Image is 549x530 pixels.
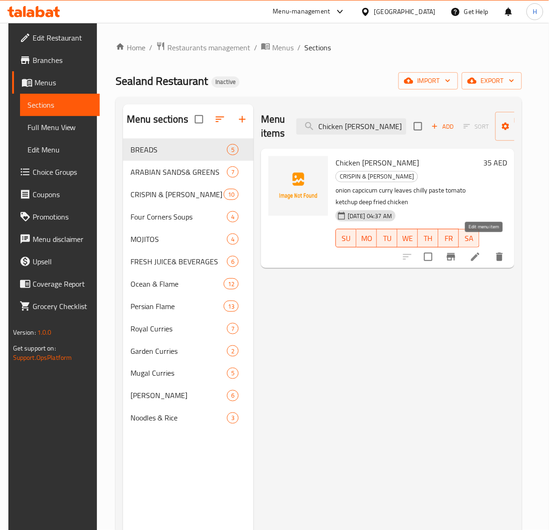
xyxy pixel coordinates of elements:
[428,119,458,134] button: Add
[123,407,254,429] div: Noodles & Rice3
[254,42,257,53] li: /
[227,168,238,177] span: 7
[462,72,522,89] button: export
[130,345,227,357] span: Garden Curries
[37,326,52,338] span: 1.0.0
[130,413,227,424] span: Noodles & Rice
[116,70,208,91] span: Sealand Restaurant
[227,235,238,244] span: 4
[12,27,100,49] a: Edit Restaurant
[401,232,414,245] span: WE
[209,108,231,131] span: Sort sections
[130,189,224,200] div: CRISPIN & LUCIAN BITES
[33,234,93,245] span: Menu disclaimer
[130,189,224,200] span: CRISPIN & [PERSON_NAME]
[224,278,239,289] div: items
[227,256,239,267] div: items
[458,119,495,134] span: Select section first
[227,414,238,423] span: 3
[442,232,455,245] span: FR
[408,117,428,136] span: Select section
[440,246,462,268] button: Branch-specific-item
[20,94,100,116] a: Sections
[227,213,238,221] span: 4
[227,145,238,154] span: 5
[12,273,100,295] a: Coverage Report
[33,189,93,200] span: Coupons
[398,229,418,248] button: WE
[488,246,511,268] button: delete
[156,41,250,54] a: Restaurants management
[261,112,285,140] h2: Menu items
[12,250,100,273] a: Upsell
[224,190,238,199] span: 10
[439,229,459,248] button: FR
[123,385,254,407] div: [PERSON_NAME]6
[227,413,239,424] div: items
[406,75,451,87] span: import
[123,183,254,206] div: CRISPIN & [PERSON_NAME]10
[212,76,240,88] div: Inactive
[374,7,436,17] div: [GEOGRAPHIC_DATA]
[13,342,56,354] span: Get support on:
[336,156,419,170] span: Chicken [PERSON_NAME]
[227,323,239,334] div: items
[13,351,72,364] a: Support.OpsPlatform
[227,390,239,401] div: items
[27,122,93,133] span: Full Menu View
[336,229,357,248] button: SU
[273,6,330,17] div: Menu-management
[33,166,93,178] span: Choice Groups
[123,161,254,183] div: ARABIAN SANDS& GREENS7
[377,229,398,248] button: TU
[428,119,458,134] span: Add item
[130,234,227,245] span: MOJITOS
[130,278,224,289] span: Ocean & Flame
[212,78,240,86] span: Inactive
[116,41,522,54] nav: breadcrumb
[227,211,239,222] div: items
[340,232,353,245] span: SU
[130,323,227,334] span: Royal Curries
[123,317,254,340] div: Royal Curries7
[381,232,394,245] span: TU
[33,256,93,267] span: Upsell
[130,211,227,222] span: Four Corners Soups
[12,161,100,183] a: Choice Groups
[227,234,239,245] div: items
[116,42,145,53] a: Home
[430,121,455,132] span: Add
[130,390,227,401] span: [PERSON_NAME]
[130,301,224,312] span: Persian Flame
[12,49,100,71] a: Branches
[360,232,373,245] span: MO
[130,368,227,379] span: Mugal Curries
[130,390,227,401] div: Regal Biriyani
[12,183,100,206] a: Coupons
[33,211,93,222] span: Promotions
[149,42,152,53] li: /
[227,347,238,356] span: 2
[12,206,100,228] a: Promotions
[123,295,254,317] div: Persian Flame13
[398,72,458,89] button: import
[27,99,93,110] span: Sections
[20,116,100,138] a: Full Menu View
[422,232,435,245] span: TH
[227,345,239,357] div: items
[130,144,227,155] span: BREADS
[130,256,227,267] span: FRESH JUICE& BEVERAGES
[27,144,93,155] span: Edit Menu
[419,247,438,267] span: Select to update
[261,41,294,54] a: Menus
[127,112,188,126] h2: Menu sections
[33,278,93,289] span: Coverage Report
[130,166,227,178] span: ARABIAN SANDS& GREENS
[336,185,480,208] p: onion capcicum curry leaves chilly paste tomato ketchup deep fried chicken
